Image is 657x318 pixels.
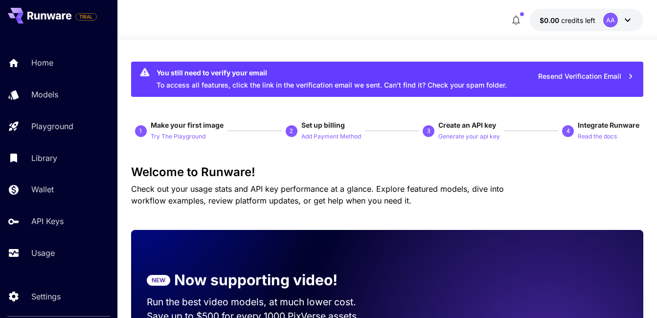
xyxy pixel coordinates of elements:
p: 1 [139,127,142,136]
p: Home [31,57,53,68]
p: 4 [566,127,570,136]
button: Add Payment Method [301,130,361,142]
p: Add Payment Method [301,132,361,141]
div: You still need to verify your email [157,68,507,78]
p: Playground [31,120,73,132]
span: Set up billing [301,121,345,129]
p: NEW [152,276,165,285]
p: Try The Playground [151,132,205,141]
span: Add your payment card to enable full platform functionality. [75,11,97,23]
span: TRIAL [76,13,96,21]
button: Try The Playground [151,130,205,142]
h3: Welcome to Runware! [131,165,644,179]
div: $0.00 [540,15,595,25]
span: Check out your usage stats and API key performance at a glance. Explore featured models, dive int... [131,184,504,205]
div: AA [603,13,618,27]
span: Create an API key [438,121,496,129]
p: Settings [31,291,61,302]
span: Make your first image [151,121,224,129]
button: Generate your api key [438,130,500,142]
p: Now supporting video! [174,269,338,291]
p: 3 [427,127,430,136]
p: Usage [31,247,55,259]
p: Generate your api key [438,132,500,141]
button: Resend Verification Email [533,67,639,87]
button: $0.00AA [530,9,643,31]
p: Models [31,89,58,100]
p: Read the docs [578,132,617,141]
p: API Keys [31,215,64,227]
span: Integrate Runware [578,121,639,129]
div: To access all features, click the link in the verification email we sent. Can’t find it? Check yo... [157,65,507,94]
p: Run the best video models, at much lower cost. [147,295,372,309]
p: Wallet [31,183,54,195]
button: Read the docs [578,130,617,142]
p: 2 [290,127,293,136]
p: Library [31,152,57,164]
span: $0.00 [540,16,561,24]
span: credits left [561,16,595,24]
